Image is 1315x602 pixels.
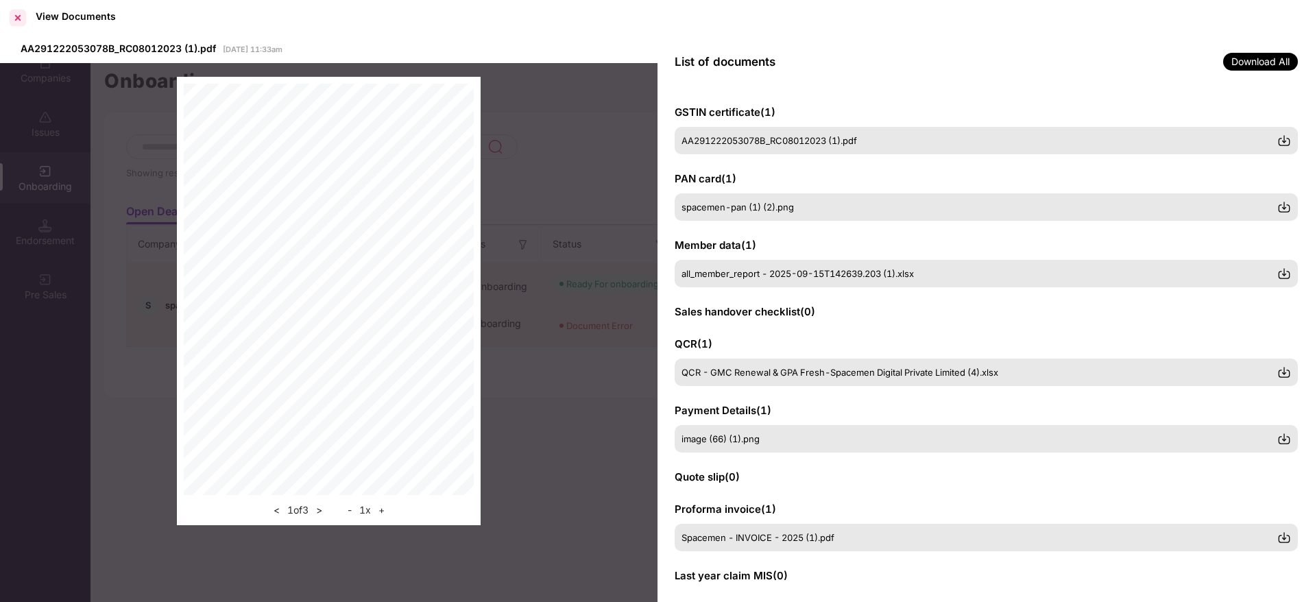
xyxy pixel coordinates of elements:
img: svg+xml;base64,PHN2ZyBpZD0iRG93bmxvYWQtMzJ4MzIiIHhtbG5zPSJodHRwOi8vd3d3LnczLm9yZy8yMDAwL3N2ZyIgd2... [1277,267,1291,280]
span: GSTIN certificate ( 1 ) [675,106,775,119]
img: svg+xml;base64,PHN2ZyBpZD0iRG93bmxvYWQtMzJ4MzIiIHhtbG5zPSJodHRwOi8vd3d3LnczLm9yZy8yMDAwL3N2ZyIgd2... [1277,432,1291,446]
button: - [343,502,356,518]
span: QCR ( 1 ) [675,337,712,350]
span: AA291222053078B_RC08012023 (1).pdf [21,43,216,54]
img: svg+xml;base64,PHN2ZyBpZD0iRG93bmxvYWQtMzJ4MzIiIHhtbG5zPSJodHRwOi8vd3d3LnczLm9yZy8yMDAwL3N2ZyIgd2... [1277,531,1291,544]
div: View Documents [36,10,116,22]
span: Proforma invoice ( 1 ) [675,503,776,516]
div: 1 x [343,502,389,518]
span: PAN card ( 1 ) [675,172,736,185]
span: spacemen-pan (1) (2).png [681,202,794,213]
span: all_member_report - 2025-09-15T142639.203 (1).xlsx [681,268,914,279]
img: svg+xml;base64,PHN2ZyBpZD0iRG93bmxvYWQtMzJ4MzIiIHhtbG5zPSJodHRwOi8vd3d3LnczLm9yZy8yMDAwL3N2ZyIgd2... [1277,200,1291,214]
span: Member data ( 1 ) [675,239,756,252]
span: Quote slip ( 0 ) [675,470,740,483]
span: AA291222053078B_RC08012023 (1).pdf [681,135,857,146]
span: [DATE] 11:33am [223,45,282,54]
span: Spacemen - INVOICE - 2025 (1).pdf [681,532,834,543]
button: + [374,502,389,518]
span: List of documents [675,55,775,69]
img: svg+xml;base64,PHN2ZyBpZD0iRG93bmxvYWQtMzJ4MzIiIHhtbG5zPSJodHRwOi8vd3d3LnczLm9yZy8yMDAwL3N2ZyIgd2... [1277,365,1291,379]
span: image (66) (1).png [681,433,760,444]
button: < [269,502,284,518]
span: Sales handover checklist ( 0 ) [675,305,815,318]
span: Last year claim MIS ( 0 ) [675,569,788,582]
div: 1 of 3 [269,502,326,518]
span: Payment Details ( 1 ) [675,404,771,417]
img: svg+xml;base64,PHN2ZyBpZD0iRG93bmxvYWQtMzJ4MzIiIHhtbG5zPSJodHRwOi8vd3d3LnczLm9yZy8yMDAwL3N2ZyIgd2... [1277,134,1291,147]
span: Download All [1223,53,1298,71]
span: QCR - GMC Renewal & GPA Fresh-Spacemen Digital Private Limited (4).xlsx [681,367,998,378]
button: > [312,502,326,518]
